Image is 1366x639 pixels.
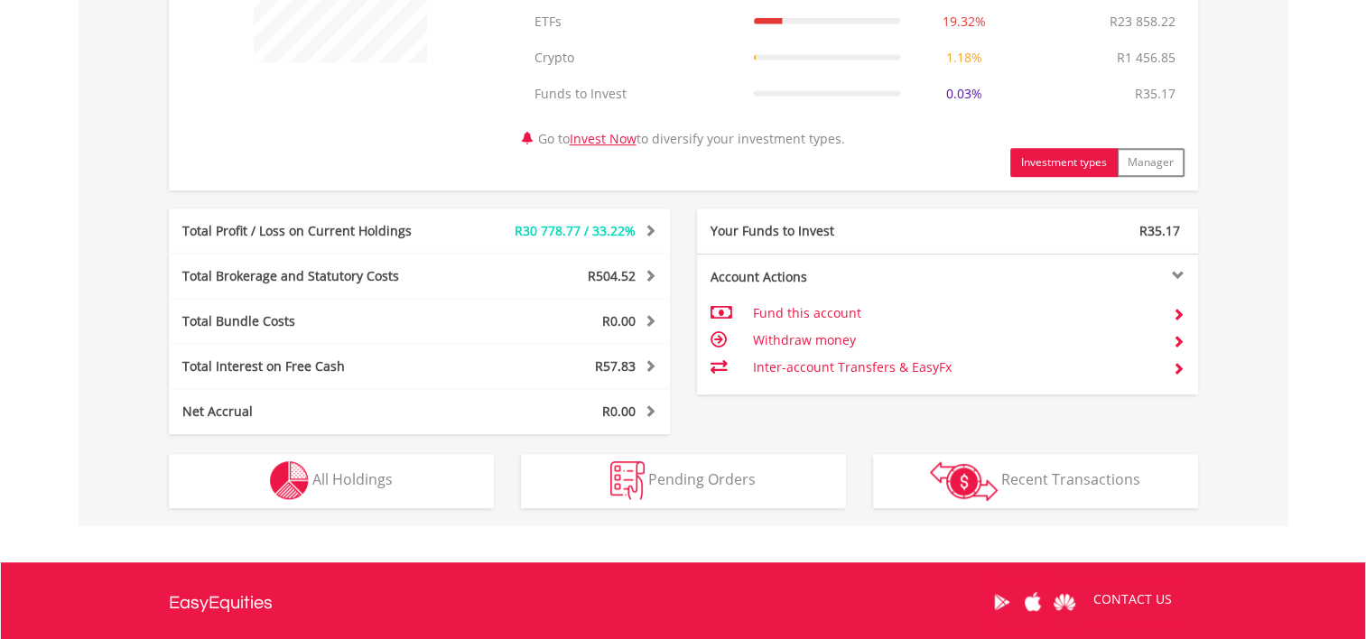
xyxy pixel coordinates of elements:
div: Total Brokerage and Statutory Costs [169,267,461,285]
td: 19.32% [909,4,1019,40]
div: Net Accrual [169,403,461,421]
div: Your Funds to Invest [697,222,948,240]
span: R30 778.77 / 33.22% [515,222,636,239]
td: ETFs [525,4,745,40]
button: Investment types [1010,148,1118,177]
td: R23 858.22 [1101,4,1185,40]
span: Recent Transactions [1001,469,1140,489]
div: Total Profit / Loss on Current Holdings [169,222,461,240]
a: Apple [1018,574,1049,630]
td: R1 456.85 [1108,40,1185,76]
button: All Holdings [169,454,494,508]
td: Funds to Invest [525,76,745,112]
span: All Holdings [312,469,393,489]
td: 0.03% [909,76,1019,112]
a: Invest Now [570,130,637,147]
span: R0.00 [602,403,636,420]
div: Account Actions [697,268,948,286]
div: Total Interest on Free Cash [169,357,461,375]
td: Withdraw money [752,327,1157,354]
a: Google Play [986,574,1018,630]
td: R35.17 [1126,76,1185,112]
td: 1.18% [909,40,1019,76]
span: R57.83 [595,357,636,375]
img: holdings-wht.png [270,461,309,500]
span: R0.00 [602,312,636,329]
a: CONTACT US [1081,574,1185,625]
div: Total Bundle Costs [169,312,461,330]
button: Pending Orders [521,454,846,508]
span: R35.17 [1139,222,1180,239]
span: Pending Orders [648,469,756,489]
td: Fund this account [752,300,1157,327]
td: Crypto [525,40,745,76]
img: pending_instructions-wht.png [610,461,645,500]
span: R504.52 [588,267,636,284]
a: Huawei [1049,574,1081,630]
td: Inter-account Transfers & EasyFx [752,354,1157,381]
button: Manager [1117,148,1185,177]
button: Recent Transactions [873,454,1198,508]
img: transactions-zar-wht.png [930,461,998,501]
